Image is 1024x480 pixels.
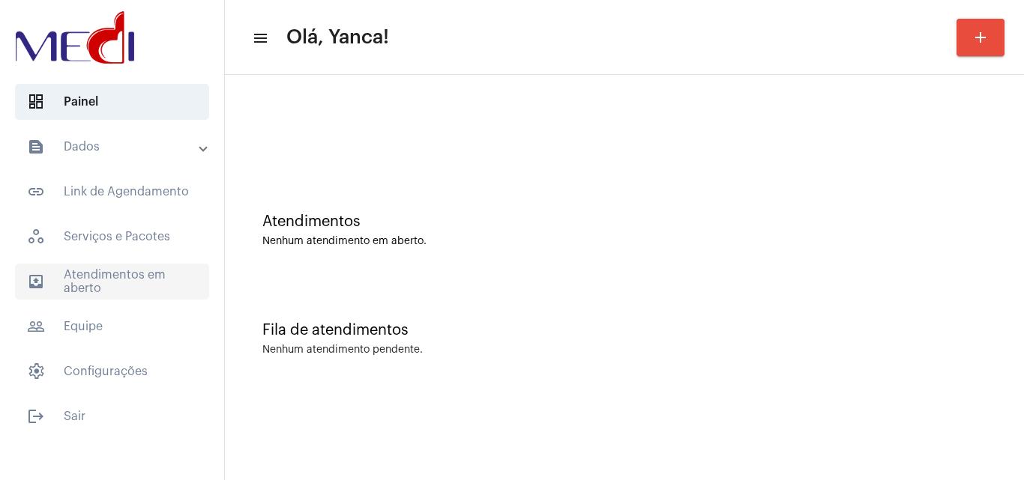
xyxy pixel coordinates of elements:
mat-icon: sidenav icon [27,273,45,291]
mat-icon: sidenav icon [27,138,45,156]
mat-icon: sidenav icon [27,407,45,425]
mat-icon: add [972,28,990,46]
span: Painel [15,84,209,120]
span: sidenav icon [27,362,45,380]
div: Fila de atendimentos [262,322,987,338]
div: Nenhum atendimento em aberto. [262,236,987,247]
span: Sair [15,398,209,434]
mat-icon: sidenav icon [27,183,45,201]
div: Atendimentos [262,213,987,230]
mat-icon: sidenav icon [252,29,267,47]
span: Configurações [15,353,209,389]
mat-icon: sidenav icon [27,318,45,335]
span: Serviços e Pacotes [15,219,209,255]
mat-expansion-panel-header: sidenav iconDados [9,129,224,165]
span: Olá, Yanca! [286,25,389,49]
img: d3a1b5fa-500b-b90f-5a1c-719c20e9830b.png [12,7,138,67]
span: Equipe [15,309,209,344]
span: sidenav icon [27,228,45,246]
span: Atendimentos em aberto [15,264,209,300]
div: Nenhum atendimento pendente. [262,344,423,356]
span: sidenav icon [27,93,45,111]
mat-panel-title: Dados [27,138,200,156]
span: Link de Agendamento [15,174,209,210]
